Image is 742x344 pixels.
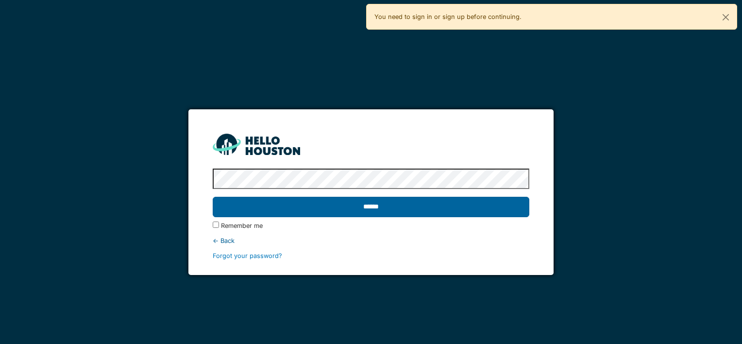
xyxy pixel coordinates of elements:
[221,221,263,230] label: Remember me
[213,236,529,245] div: ← Back
[366,4,737,30] div: You need to sign in or sign up before continuing.
[213,134,300,155] img: HH_line-BYnF2_Hg.png
[715,4,737,30] button: Close
[213,252,282,259] a: Forgot your password?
